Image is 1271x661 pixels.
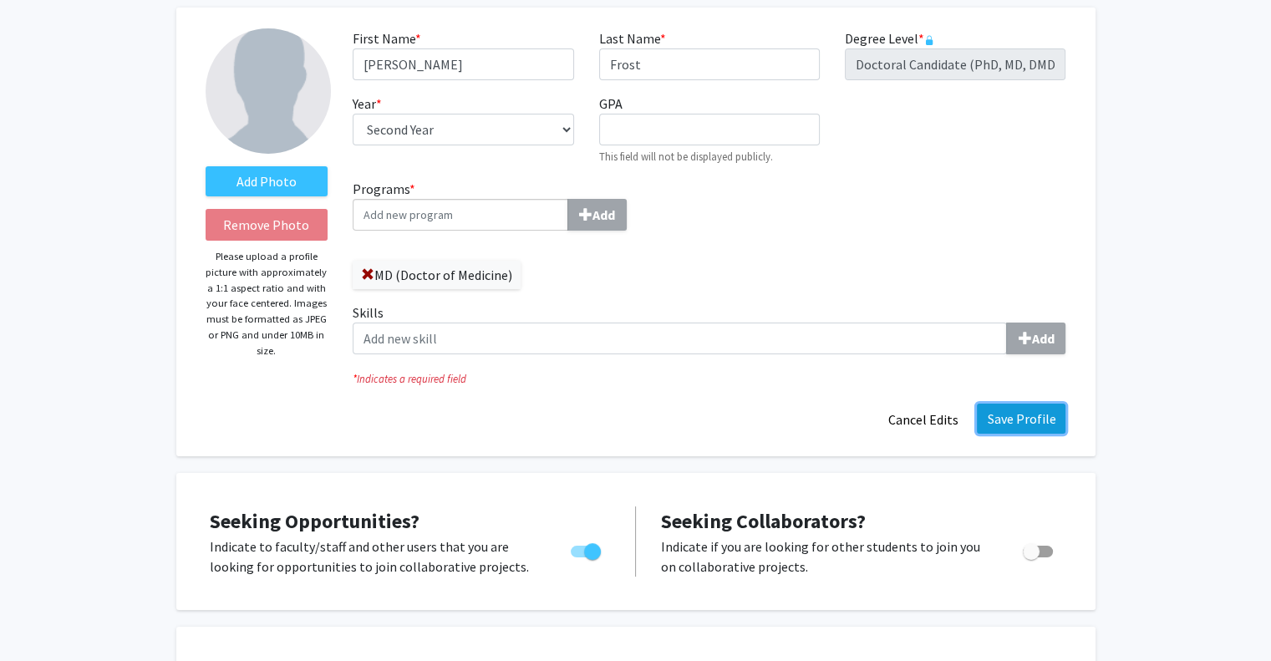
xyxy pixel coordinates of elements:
[924,35,934,45] svg: This information is provided and automatically updated by Thomas Jefferson University and is not ...
[599,94,623,114] label: GPA
[845,28,934,48] label: Degree Level
[210,508,419,534] span: Seeking Opportunities?
[353,199,568,231] input: Programs*Add
[977,404,1065,434] button: Save Profile
[206,209,328,241] button: Remove Photo
[353,371,1065,387] i: Indicates a required field
[206,166,328,196] label: AddProfile Picture
[353,323,1007,354] input: SkillsAdd
[206,28,331,154] img: Profile Picture
[877,404,969,435] button: Cancel Edits
[210,536,539,577] p: Indicate to faculty/staff and other users that you are looking for opportunities to join collabor...
[599,150,773,163] small: This field will not be displayed publicly.
[599,28,666,48] label: Last Name
[353,261,521,289] label: MD (Doctor of Medicine)
[564,536,610,562] div: Toggle
[661,508,866,534] span: Seeking Collaborators?
[13,586,71,648] iframe: Chat
[353,94,382,114] label: Year
[1016,536,1062,562] div: Toggle
[592,206,615,223] b: Add
[567,199,627,231] button: Programs*
[1031,330,1054,347] b: Add
[206,249,328,358] p: Please upload a profile picture with approximately a 1:1 aspect ratio and with your face centered...
[353,28,421,48] label: First Name
[1006,323,1065,354] button: Skills
[353,303,1065,354] label: Skills
[353,179,697,231] label: Programs
[661,536,991,577] p: Indicate if you are looking for other students to join you on collaborative projects.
